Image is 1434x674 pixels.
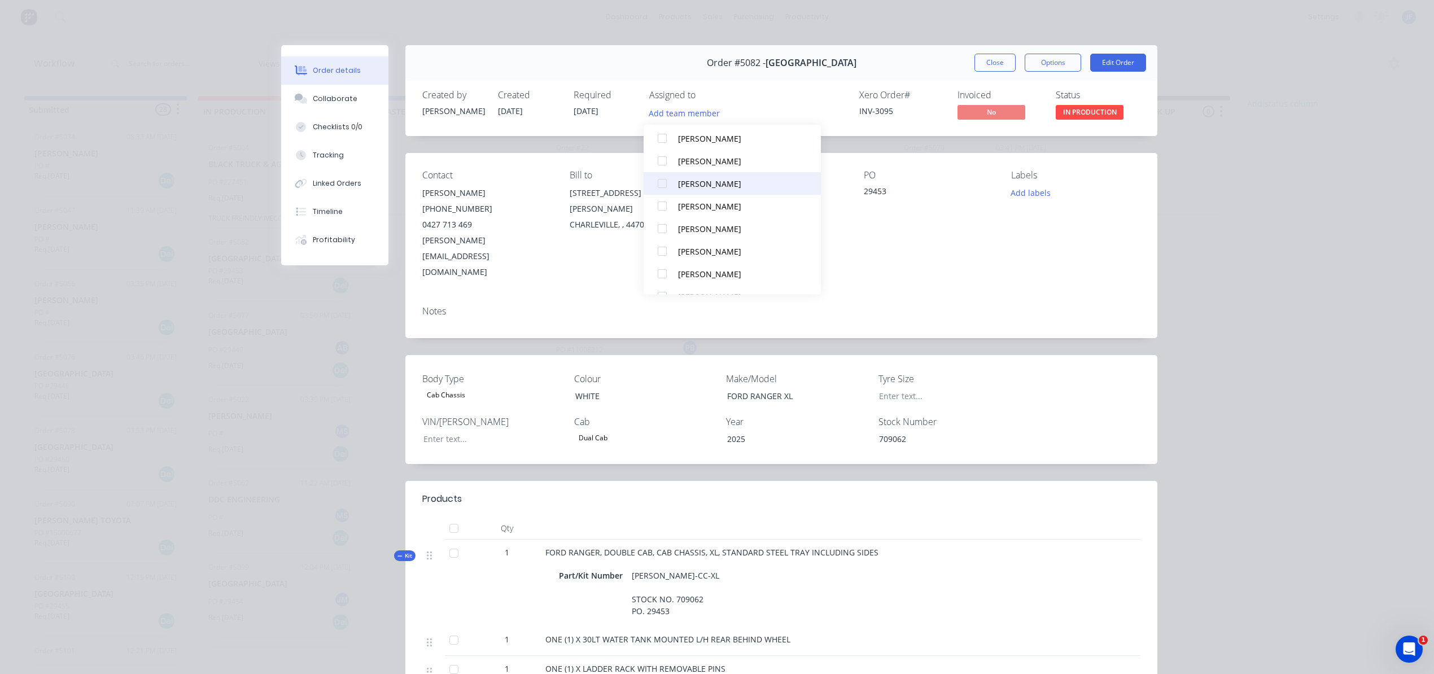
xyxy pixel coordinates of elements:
div: Qty [473,517,541,540]
div: [PERSON_NAME] [678,200,797,212]
span: ONE (1) X LADDER RACK WITH REMOVABLE PINS [545,663,725,674]
div: Collaborate [313,94,357,104]
label: Colour [574,372,715,386]
button: Options [1025,54,1081,72]
button: [PERSON_NAME] [644,240,821,262]
button: Order details [281,56,388,85]
div: Part/Kit Number [559,567,627,584]
button: Add team member [643,105,726,120]
div: Invoiced [958,90,1042,100]
div: Labels [1011,170,1140,181]
span: FORD RANGER, DOUBLE CAB, CAB CHASSIS, XL, STANDARD STEEL TRAY INCLUDING SIDES [545,547,878,558]
span: 1 [1419,636,1428,645]
div: Bill to [570,170,699,181]
button: [PERSON_NAME] [644,195,821,217]
button: Add team member [649,105,726,120]
div: Xero Order # [859,90,944,100]
div: 709062 [870,431,1011,447]
button: [PERSON_NAME] [644,150,821,172]
div: Status [1056,90,1140,100]
span: [DATE] [574,106,598,116]
div: [PERSON_NAME][EMAIL_ADDRESS][DOMAIN_NAME] [422,233,552,280]
label: Year [726,415,867,428]
button: Close [974,54,1016,72]
div: Required [574,90,636,100]
div: Linked Orders [313,178,361,189]
div: Cab Chassis [422,388,470,402]
div: 0427 713 469 [422,217,552,233]
div: Created by [422,90,484,100]
span: Kit [397,552,412,560]
div: Tracking [313,150,344,160]
div: Notes [422,306,1140,317]
div: Products [422,492,462,506]
div: PO [864,170,993,181]
button: [PERSON_NAME] [644,127,821,150]
div: [PERSON_NAME] [422,105,484,117]
div: [PERSON_NAME] [678,291,797,303]
div: Order details [313,65,361,76]
button: [PERSON_NAME] [644,172,821,195]
div: [PERSON_NAME] [678,133,797,145]
div: [STREET_ADDRESS][PERSON_NAME] [570,185,699,217]
div: Checklists 0/0 [313,122,362,132]
div: INV-3095 [859,105,944,117]
div: [PERSON_NAME] [678,246,797,257]
div: Dual Cab [574,431,612,445]
button: Timeline [281,198,388,226]
div: Created [498,90,560,100]
button: Profitability [281,226,388,254]
button: [PERSON_NAME] [644,285,821,308]
span: [DATE] [498,106,523,116]
button: [PERSON_NAME] [644,217,821,240]
div: [PERSON_NAME] [678,223,797,235]
span: Order #5082 - [707,58,766,68]
div: Kit [394,550,416,561]
div: 2025 [718,431,859,447]
div: Profitability [313,235,355,245]
span: 1 [505,546,509,558]
div: Timeline [313,207,343,217]
div: 29453 [864,185,993,201]
iframe: Intercom live chat [1396,636,1423,663]
div: CHARLEVILLE, , 4470 [570,217,699,233]
button: Collaborate [281,85,388,113]
div: [PHONE_NUMBER] [422,201,552,217]
div: Contact [422,170,552,181]
label: Make/Model [726,372,867,386]
div: [PERSON_NAME] [678,178,797,190]
div: FORD RANGER XL [718,388,859,404]
button: Tracking [281,141,388,169]
label: Body Type [422,372,563,386]
div: [STREET_ADDRESS][PERSON_NAME]CHARLEVILLE, , 4470 [570,185,699,233]
div: [PERSON_NAME] [678,268,797,280]
div: [PERSON_NAME][PHONE_NUMBER]0427 713 469[PERSON_NAME][EMAIL_ADDRESS][DOMAIN_NAME] [422,185,552,280]
span: IN PRODUCTION [1056,105,1123,119]
button: Add labels [1005,185,1057,200]
label: VIN/[PERSON_NAME] [422,415,563,428]
div: [PERSON_NAME] [678,155,797,167]
button: Checklists 0/0 [281,113,388,141]
label: Stock Number [878,415,1020,428]
span: ONE (1) X 30LT WATER TANK MOUNTED L/H REAR BEHIND WHEEL [545,634,790,645]
div: WHITE [566,388,707,404]
span: [GEOGRAPHIC_DATA] [766,58,856,68]
div: Assigned to [649,90,762,100]
div: [PERSON_NAME] [422,185,552,201]
span: 1 [505,633,509,645]
button: Edit Order [1090,54,1146,72]
label: Cab [574,415,715,428]
button: [PERSON_NAME] [644,262,821,285]
div: [PERSON_NAME]-CC-XL STOCK NO. 709062 PO. 29453 [627,567,724,619]
span: No [958,105,1025,119]
button: Linked Orders [281,169,388,198]
button: IN PRODUCTION [1056,105,1123,122]
label: Tyre Size [878,372,1020,386]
